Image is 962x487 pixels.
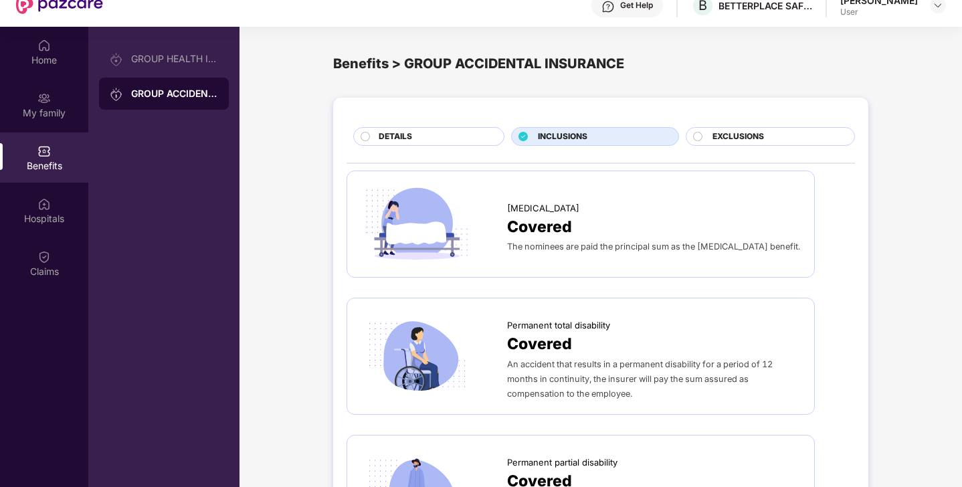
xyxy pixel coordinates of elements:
span: EXCLUSIONS [712,130,764,143]
span: Permanent partial disability [507,456,617,469]
img: svg+xml;base64,PHN2ZyB3aWR0aD0iMjAiIGhlaWdodD0iMjAiIHZpZXdCb3g9IjAgMCAyMCAyMCIgZmlsbD0ibm9uZSIgeG... [37,92,51,105]
div: User [840,7,918,17]
img: svg+xml;base64,PHN2ZyBpZD0iSG9tZSIgeG1sbnM9Imh0dHA6Ly93d3cudzMub3JnLzIwMDAvc3ZnIiB3aWR0aD0iMjAiIG... [37,39,51,52]
img: svg+xml;base64,PHN2ZyB3aWR0aD0iMjAiIGhlaWdodD0iMjAiIHZpZXdCb3g9IjAgMCAyMCAyMCIgZmlsbD0ibm9uZSIgeG... [110,88,123,101]
span: Covered [507,332,572,356]
span: [MEDICAL_DATA] [507,201,579,215]
span: An accident that results in a permanent disability for a period of 12 months in continuity, the i... [507,359,773,399]
img: svg+xml;base64,PHN2ZyBpZD0iSG9zcGl0YWxzIiB4bWxucz0iaHR0cDovL3d3dy53My5vcmcvMjAwMC9zdmciIHdpZHRoPS... [37,197,51,211]
img: icon [361,185,474,264]
img: svg+xml;base64,PHN2ZyB3aWR0aD0iMjAiIGhlaWdodD0iMjAiIHZpZXdCb3g9IjAgMCAyMCAyMCIgZmlsbD0ibm9uZSIgeG... [110,53,123,66]
span: The nominees are paid the principal sum as the [MEDICAL_DATA] benefit. [507,241,800,252]
span: Covered [507,215,572,239]
img: icon [361,317,474,396]
img: svg+xml;base64,PHN2ZyBpZD0iQ2xhaW0iIHhtbG5zPSJodHRwOi8vd3d3LnczLm9yZy8yMDAwL3N2ZyIgd2lkdGg9IjIwIi... [37,250,51,264]
div: GROUP ACCIDENTAL INSURANCE [131,87,218,100]
span: INCLUSIONS [538,130,587,143]
span: Permanent total disability [507,318,610,332]
div: GROUP HEALTH INSURANCE [131,54,218,64]
div: Benefits > GROUP ACCIDENTAL INSURANCE [333,54,868,74]
img: svg+xml;base64,PHN2ZyBpZD0iQmVuZWZpdHMiIHhtbG5zPSJodHRwOi8vd3d3LnczLm9yZy8yMDAwL3N2ZyIgd2lkdGg9Ij... [37,144,51,158]
span: DETAILS [379,130,412,143]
